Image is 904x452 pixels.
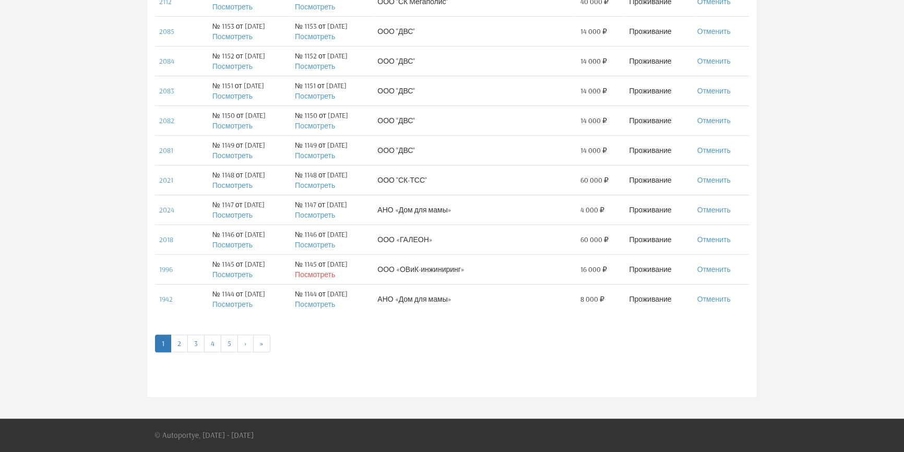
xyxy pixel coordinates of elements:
td: № 1144 от [DATE] [291,284,373,314]
td: № 1152 от [DATE] [208,46,291,76]
a: Посмотреть [212,181,253,190]
a: 2083 [159,86,174,96]
td: № 1146 от [DATE] [291,225,373,255]
a: Посмотреть [295,91,335,101]
td: ООО "ДВС" [373,46,576,76]
a: Посмотреть [212,300,253,309]
a: Отменить [697,294,731,304]
p: © Autoportye, [DATE] - [DATE] [154,419,254,452]
td: № 1148 от [DATE] [208,165,291,195]
td: № 1149 от [DATE] [208,136,291,165]
a: Посмотреть [295,2,335,11]
td: № 1150 от [DATE] [208,106,291,136]
span: 60 000 ₽ [580,234,608,245]
td: ООО «ОВиК-инжиниринг» [373,255,576,284]
td: АНО «Дом для мамы» [373,284,576,314]
a: Посмотреть [212,2,253,11]
a: Отменить [697,116,731,125]
td: № 1147 от [DATE] [291,195,373,225]
td: № 1148 от [DATE] [291,165,373,195]
td: Проживание [625,46,693,76]
td: ООО "СК-ТСС" [373,165,576,195]
td: № 1146 от [DATE] [208,225,291,255]
td: № 1151 от [DATE] [291,76,373,106]
a: 5 [221,335,238,352]
td: Проживание [625,195,693,225]
a: » [253,335,270,352]
a: Посмотреть [212,121,253,130]
td: № 1150 от [DATE] [291,106,373,136]
td: Проживание [625,255,693,284]
a: 2082 [159,116,174,125]
a: Отменить [697,205,731,215]
a: Отменить [697,27,731,36]
a: 2018 [159,235,173,244]
span: 8 000 ₽ [580,294,604,304]
td: № 1147 от [DATE] [208,195,291,225]
a: Посмотреть [295,240,335,249]
td: ООО "ДВС" [373,136,576,165]
span: 60 000 ₽ [580,175,608,185]
a: Посмотреть [295,62,335,71]
a: 3 [187,335,205,352]
a: Посмотреть [212,91,253,101]
td: Проживание [625,106,693,136]
span: 14 000 ₽ [580,26,606,37]
a: 2085 [159,27,174,36]
a: Посмотреть [212,240,253,249]
a: Посмотреть [295,181,335,190]
span: 14 000 ₽ [580,115,606,126]
a: Посмотреть [295,210,335,220]
a: Отменить [697,146,731,155]
td: Проживание [625,284,693,314]
td: № 1145 от [DATE] [208,255,291,284]
a: Отменить [697,265,731,274]
span: 14 000 ₽ [580,86,606,96]
td: АНО «Дом для мамы» [373,195,576,225]
a: 2084 [159,56,174,66]
a: 1 [155,335,171,352]
a: › [237,335,254,352]
a: 2081 [159,146,173,155]
td: ООО "ДВС" [373,106,576,136]
td: № 1144 от [DATE] [208,284,291,314]
a: Посмотреть [212,62,253,71]
a: 2 [171,335,188,352]
td: Проживание [625,17,693,46]
td: № 1153 от [DATE] [291,17,373,46]
td: Проживание [625,165,693,195]
a: 4 [204,335,221,352]
span: 14 000 ₽ [580,145,606,156]
td: № 1153 от [DATE] [208,17,291,46]
td: № 1151 от [DATE] [208,76,291,106]
a: Посмотреть [295,300,335,309]
a: Посмотреть [295,32,335,41]
a: Посмотреть [212,210,253,220]
td: Проживание [625,136,693,165]
td: Проживание [625,76,693,106]
a: Отменить [697,175,731,185]
a: Посмотреть [212,151,253,160]
td: № 1152 от [DATE] [291,46,373,76]
td: ООО «ГАЛЕОН» [373,225,576,255]
td: ООО "ДВС" [373,76,576,106]
a: 1942 [159,294,173,304]
a: Посмотреть [212,32,253,41]
a: Посмотреть [295,151,335,160]
a: 2024 [159,205,174,215]
a: Посмотреть [212,270,253,279]
span: 14 000 ₽ [580,56,606,66]
a: 1996 [159,265,173,274]
span: 16 000 ₽ [580,264,606,275]
td: № 1145 от [DATE] [291,255,373,284]
td: № 1149 от [DATE] [291,136,373,165]
a: Отменить [697,86,731,96]
a: Отменить [697,56,731,66]
a: Посмотреть [295,270,335,279]
td: Проживание [625,225,693,255]
span: 4 000 ₽ [580,205,604,215]
a: Посмотреть [295,121,335,130]
td: ООО "ДВС" [373,17,576,46]
a: 2021 [159,175,173,185]
a: Отменить [697,235,731,244]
